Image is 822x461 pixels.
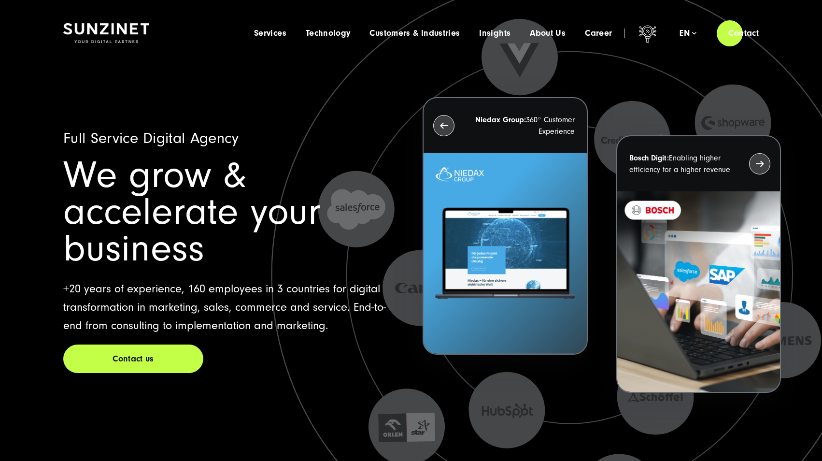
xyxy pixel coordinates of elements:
[63,345,203,373] a: Contact us
[306,29,351,38] a: Technology
[475,115,526,124] strong: Niedax Group:
[63,157,399,267] h1: We grow & accelerate your business
[530,29,566,38] a: About Us
[423,97,587,355] button: Niedax Group:360° Customer Experience Letztes Projekt von Niedax. Ein Laptop auf dem die Niedax W...
[63,280,399,335] p: +20 years of experience, 160 employees in 3 countries for digital transformation in marketing, sa...
[629,154,669,162] strong: Bosch Digit:
[472,114,574,137] p: 360° Customer Experience
[616,135,781,393] button: Bosch Digit:Enabling higher efficiency for a higher revenue recent-project_BOSCH_2024-03
[424,153,586,354] img: Letztes Projekt von Niedax. Ein Laptop auf dem die Niedax Website geöffnet ist, auf blauem Hinter...
[63,23,149,43] img: SUNZINET Full Service Digital Agentur
[585,29,612,38] a: Career
[254,29,286,38] a: Services
[680,29,696,38] div: en
[629,152,732,175] p: Enabling higher efficiency for a higher revenue
[479,29,510,38] a: Insights
[369,29,460,38] a: Customers & Industries
[617,191,780,392] img: recent-project_BOSCH_2024-03
[63,130,239,147] span: Full Service Digital Agency
[717,19,770,47] a: Contact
